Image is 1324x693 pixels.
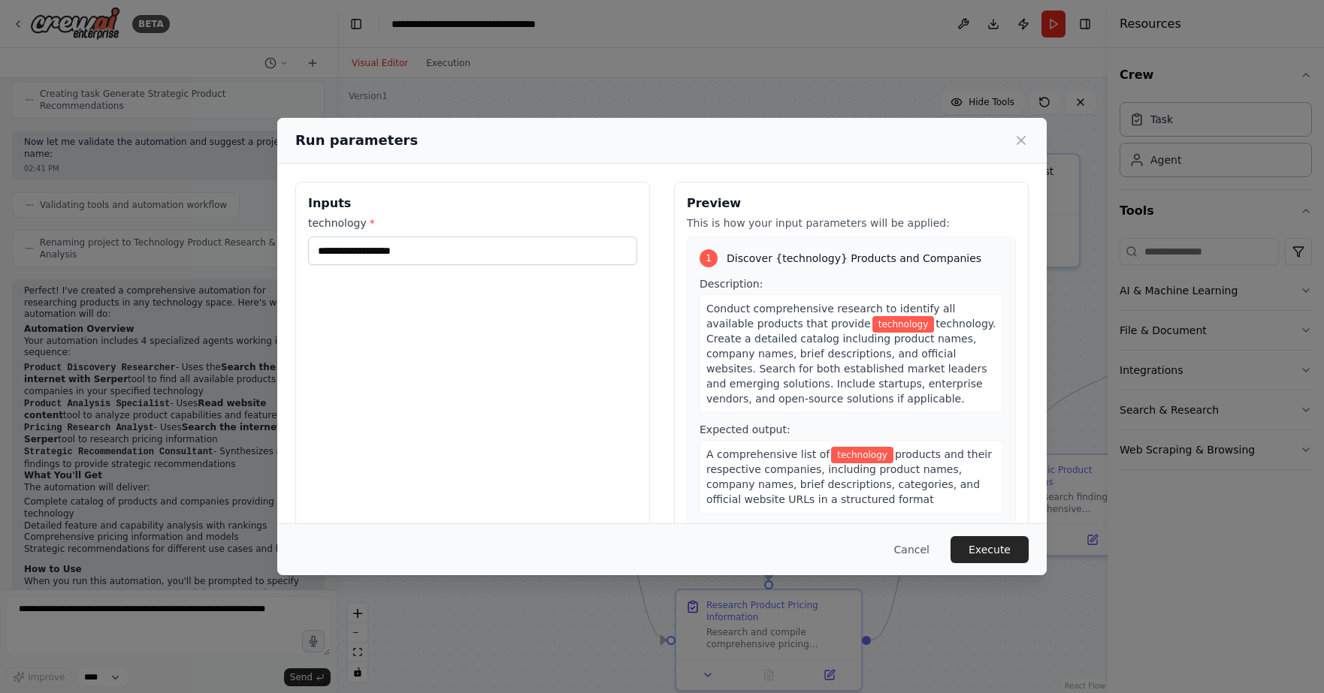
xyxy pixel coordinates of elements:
span: Conduct comprehensive research to identify all available products that provide [706,303,955,330]
span: Expected output: [700,423,790,435]
span: technology. Create a detailed catalog including product names, company names, brief descriptions,... [706,318,996,405]
label: technology [308,215,637,230]
div: 1 [700,249,718,267]
h3: Preview [687,194,1016,212]
span: Variable: technology [872,316,935,333]
h3: Inputs [308,194,637,212]
span: products and their respective companies, including product names, company names, brief descriptio... [706,448,992,505]
span: Description: [700,278,763,290]
button: Execute [951,536,1029,563]
span: A comprehensive list of [706,448,830,460]
span: Variable: technology [831,447,893,463]
p: This is how your input parameters will be applied: [687,215,1016,230]
h2: Run parameters [295,130,418,151]
button: Cancel [882,536,942,563]
span: Discover {technology} Products and Companies [727,251,981,266]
